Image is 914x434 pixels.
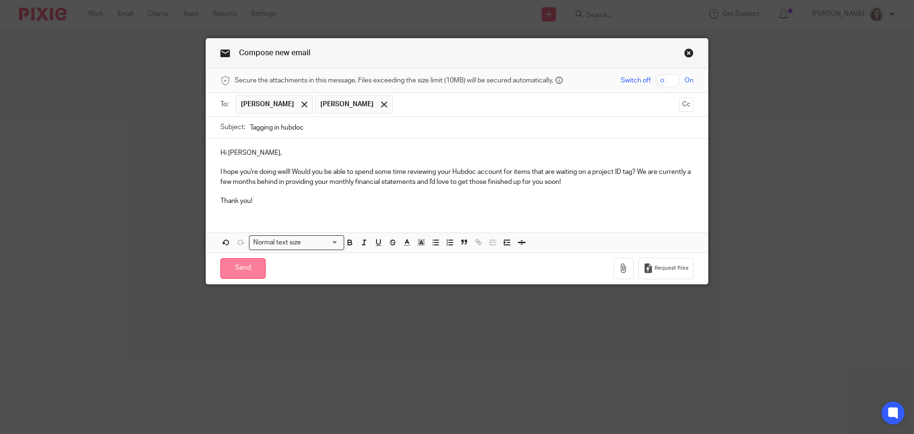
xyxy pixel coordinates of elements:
[679,98,694,112] button: Cc
[239,49,310,57] span: Compose new email
[684,48,694,61] a: Close this dialog window
[251,238,303,248] span: Normal text size
[249,235,344,250] div: Search for option
[304,238,338,248] input: Search for option
[220,148,694,158] p: Hi [PERSON_NAME],
[235,76,553,85] span: Secure the attachments in this message. Files exceeding the size limit (10MB) will be secured aut...
[220,100,231,109] label: To:
[621,76,651,85] span: Switch off
[220,122,245,132] label: Subject:
[220,196,694,206] p: Thank you!
[220,167,694,187] p: I hope you're doing well! Would you be able to spend some time reviewing your Hubdoc account for ...
[685,76,694,85] span: On
[241,100,294,109] span: [PERSON_NAME]
[320,100,374,109] span: [PERSON_NAME]
[638,258,694,279] button: Request files
[655,264,688,272] span: Request files
[220,258,266,279] input: Send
